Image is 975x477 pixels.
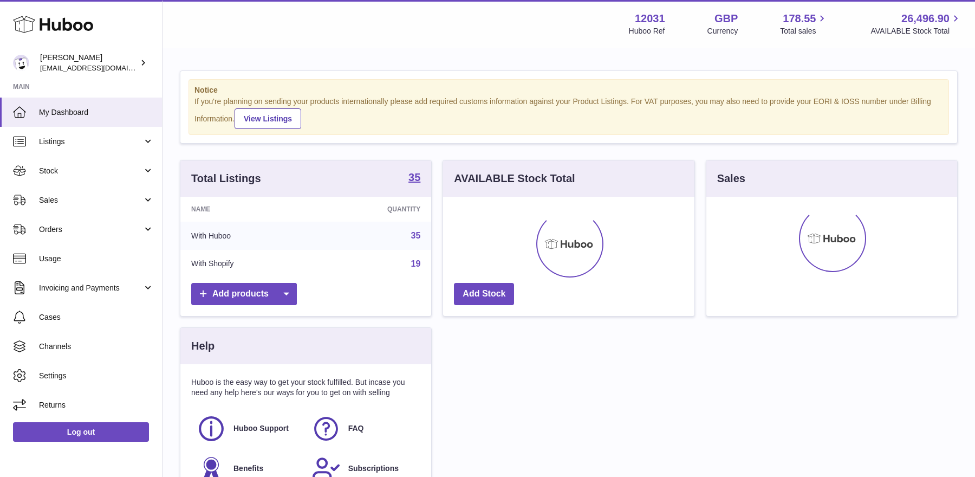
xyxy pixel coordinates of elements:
a: View Listings [235,108,301,129]
span: AVAILABLE Stock Total [870,26,962,36]
td: With Huboo [180,222,316,250]
th: Name [180,197,316,222]
a: 35 [411,231,421,240]
span: Channels [39,341,154,352]
span: Listings [39,137,142,147]
span: Huboo Support [233,423,289,434]
span: Total sales [780,26,828,36]
h3: Sales [717,171,745,186]
div: [PERSON_NAME] [40,53,138,73]
th: Quantity [316,197,432,222]
a: Log out [13,422,149,442]
span: My Dashboard [39,107,154,118]
span: 178.55 [783,11,816,26]
span: Settings [39,371,154,381]
strong: 35 [408,172,420,183]
span: Stock [39,166,142,176]
strong: GBP [714,11,738,26]
h3: Help [191,339,214,353]
h3: AVAILABLE Stock Total [454,171,575,186]
span: Subscriptions [348,463,399,474]
h3: Total Listings [191,171,261,186]
div: Huboo Ref [629,26,665,36]
a: 26,496.90 AVAILABLE Stock Total [870,11,962,36]
span: Usage [39,254,154,264]
span: Cases [39,312,154,323]
a: Add Stock [454,283,514,305]
a: 19 [411,259,421,268]
span: [EMAIL_ADDRESS][DOMAIN_NAME] [40,63,159,72]
strong: 12031 [635,11,665,26]
div: Currency [707,26,738,36]
a: 178.55 Total sales [780,11,828,36]
span: Sales [39,195,142,205]
p: Huboo is the easy way to get your stock fulfilled. But incase you need any help here's our ways f... [191,377,420,398]
a: 35 [408,172,420,185]
div: If you're planning on sending your products internationally please add required customs informati... [194,96,943,129]
a: FAQ [311,414,415,443]
span: Invoicing and Payments [39,283,142,293]
span: Returns [39,400,154,410]
span: Orders [39,224,142,235]
strong: Notice [194,85,943,95]
td: With Shopify [180,250,316,278]
a: Add products [191,283,297,305]
span: 26,496.90 [901,11,950,26]
a: Huboo Support [197,414,301,443]
span: Benefits [233,463,263,474]
span: FAQ [348,423,364,434]
img: admin@makewellforyou.com [13,55,29,71]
